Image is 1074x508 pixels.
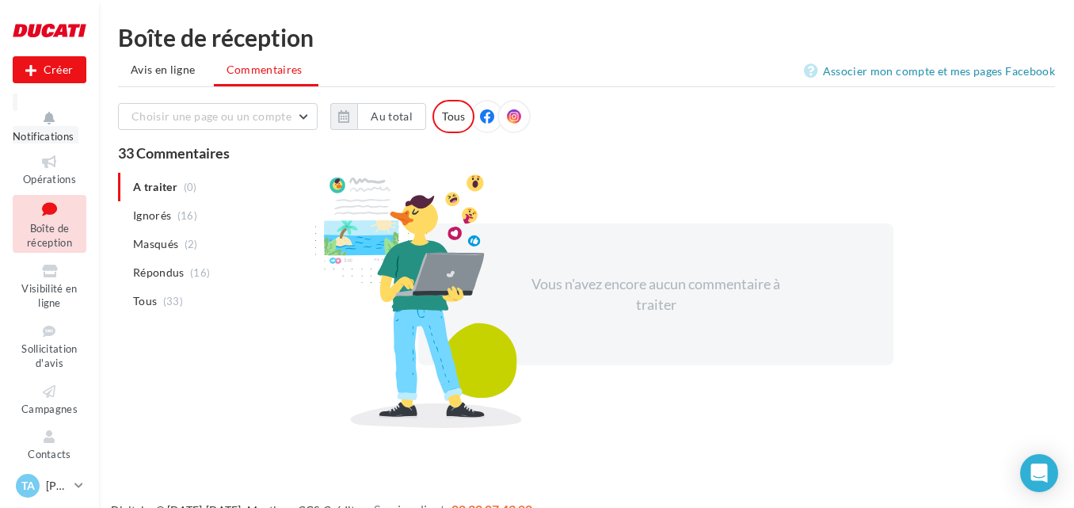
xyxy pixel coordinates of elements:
[131,109,291,123] span: Choisir une page ou un compte
[357,103,426,130] button: Au total
[13,471,86,501] a: TA [PERSON_NAME]
[131,62,196,78] span: Avis en ligne
[163,295,183,307] span: (33)
[185,238,198,250] span: (2)
[13,380,86,418] a: Campagnes
[133,265,185,281] span: Répondus
[21,342,77,370] span: Sollicitation d'avis
[1020,454,1058,492] div: Open Intercom Messenger
[13,56,86,83] button: Créer
[330,103,426,130] button: Au total
[28,448,71,460] span: Contacts
[190,266,210,279] span: (16)
[21,403,78,415] span: Campagnes
[23,173,76,185] span: Opérations
[118,146,1055,160] div: 33 Commentaires
[13,56,86,83] div: Nouvelle campagne
[118,103,318,130] button: Choisir une page ou un compte
[804,62,1055,81] a: Associer mon compte et mes pages Facebook
[133,293,157,309] span: Tous
[13,130,74,143] span: Notifications
[13,425,86,464] a: Contacts
[177,209,197,222] span: (16)
[118,25,1055,49] div: Boîte de réception
[21,478,35,494] span: TA
[46,478,68,494] p: [PERSON_NAME]
[21,282,77,310] span: Visibilité en ligne
[13,195,86,253] a: Boîte de réception
[520,274,792,315] div: Vous n'avez encore aucun commentaire à traiter
[13,150,86,189] a: Opérations
[133,236,178,252] span: Masqués
[432,100,474,133] div: Tous
[13,319,86,373] a: Sollicitation d'avis
[27,222,72,250] span: Boîte de réception
[13,259,86,313] a: Visibilité en ligne
[133,208,171,223] span: Ignorés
